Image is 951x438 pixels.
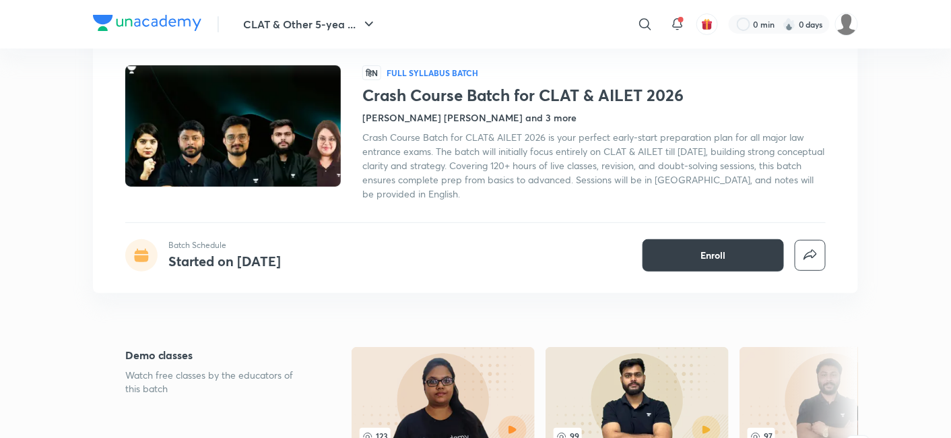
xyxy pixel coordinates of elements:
h1: Crash Course Batch for CLAT & AILET 2026 [362,86,826,105]
span: Crash Course Batch for CLAT& AILET 2026 is your perfect early-start preparation plan for all majo... [362,131,825,200]
button: CLAT & Other 5-yea ... [235,11,385,38]
h4: [PERSON_NAME] [PERSON_NAME] and 3 more [362,111,577,125]
img: streak [783,18,796,31]
button: avatar [696,13,718,35]
p: Watch free classes by the educators of this batch [125,369,308,396]
span: Enroll [701,249,726,262]
a: Company Logo [93,15,201,34]
img: Company Logo [93,15,201,31]
h4: Started on [DATE] [168,252,281,270]
img: avatar [701,18,713,30]
p: Batch Schedule [168,239,281,251]
img: Thumbnail [123,64,343,188]
img: Basudha [835,13,858,36]
button: Enroll [643,239,784,272]
h5: Demo classes [125,347,308,363]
